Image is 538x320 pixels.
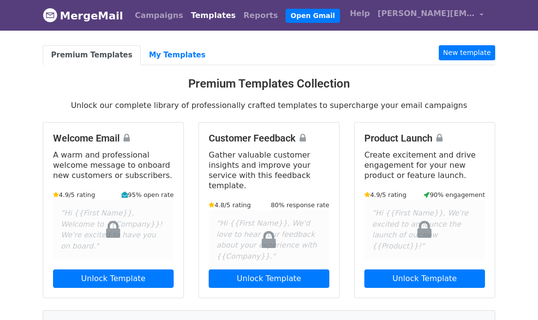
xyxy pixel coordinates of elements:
a: MergeMail [43,5,123,26]
small: 4.9/5 rating [53,190,95,199]
div: "Hi {{First Name}}, We'd love to hear your feedback about your experience with {{Company}}." [209,210,329,269]
a: Help [346,4,374,23]
span: [PERSON_NAME][EMAIL_ADDRESS][DOMAIN_NAME] [377,8,475,19]
p: Create excitement and drive engagement for your new product or feature launch. [364,150,485,180]
a: Open Gmail [286,9,340,23]
p: Unlock our complete library of professionally crafted templates to supercharge your email campaigns [43,100,495,110]
img: MergeMail logo [43,8,57,22]
a: Templates [187,6,239,25]
p: Gather valuable customer insights and improve your service with this feedback template. [209,150,329,191]
small: 90% engagement [424,190,485,199]
h4: Customer Feedback [209,132,329,144]
a: New template [439,45,495,60]
small: 4.8/5 rating [209,200,251,210]
a: Reports [240,6,282,25]
a: Campaigns [131,6,187,25]
small: 95% open rate [122,190,174,199]
a: [PERSON_NAME][EMAIL_ADDRESS][DOMAIN_NAME] [374,4,487,27]
p: A warm and professional welcome message to onboard new customers or subscribers. [53,150,174,180]
small: 80% response rate [271,200,329,210]
div: "Hi {{First Name}}, We're excited to announce the launch of our new {{Product}}!" [364,200,485,259]
a: My Templates [141,45,214,65]
a: Unlock Template [53,269,174,288]
small: 4.9/5 rating [364,190,407,199]
div: "Hi {{First Name}}, Welcome to {{Company}}! We're excited to have you on board." [53,200,174,259]
h4: Welcome Email [53,132,174,144]
h4: Product Launch [364,132,485,144]
a: Unlock Template [364,269,485,288]
h3: Premium Templates Collection [43,77,495,91]
a: Premium Templates [43,45,141,65]
a: Unlock Template [209,269,329,288]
